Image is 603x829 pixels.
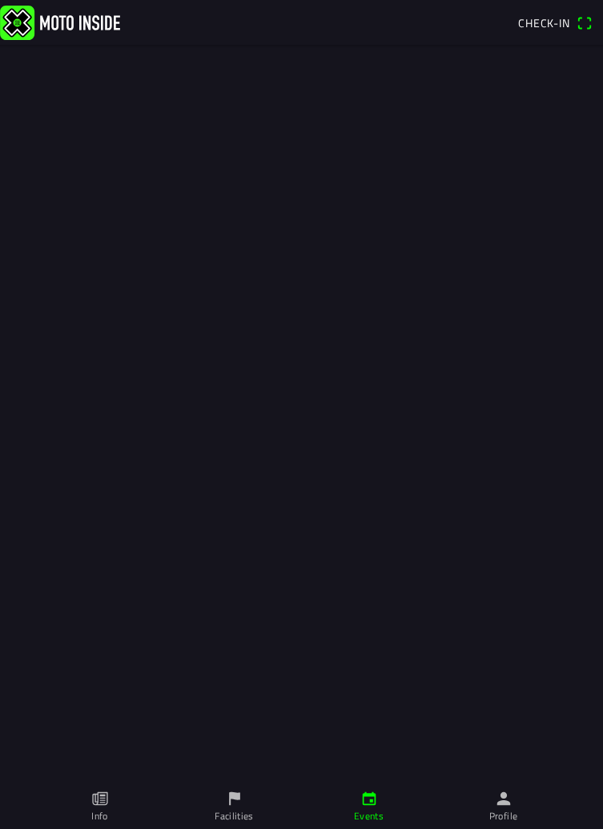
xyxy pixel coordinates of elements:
[495,790,513,807] ion-icon: person
[215,809,254,823] ion-label: Facilities
[518,14,570,31] span: Check-in
[354,809,384,823] ion-label: Events
[91,790,109,807] ion-icon: paper
[510,9,600,36] a: Check-inqr scanner
[91,809,107,823] ion-label: Info
[489,809,518,823] ion-label: Profile
[226,790,243,807] ion-icon: flag
[360,790,378,807] ion-icon: calendar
